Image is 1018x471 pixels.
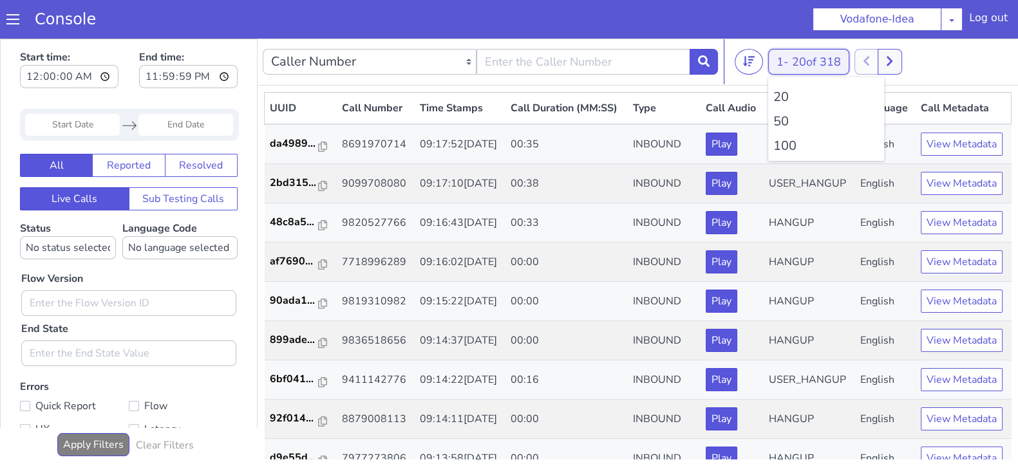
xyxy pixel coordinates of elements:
[270,333,332,348] a: 6bf041...
[415,125,506,165] td: 09:17:10[DATE]
[505,54,628,86] th: Call Duration (MM:SS)
[628,165,701,204] td: INBOUND
[628,125,701,165] td: INBOUND
[337,282,415,322] td: 9836518656
[921,408,1003,431] button: View Metadata
[270,136,332,152] a: 2bd315...
[415,165,506,204] td: 09:16:43[DATE]
[129,358,238,376] label: Flow
[706,329,737,353] button: Play
[921,251,1003,274] button: View Metadata
[57,394,129,418] button: Apply Filters
[21,282,68,298] label: End State
[773,49,879,68] li: 20
[270,176,332,191] a: 48c8a5...
[20,183,116,221] label: Status
[921,290,1003,313] button: View Metadata
[337,54,415,86] th: Call Number
[706,94,737,117] button: Play
[706,408,737,431] button: Play
[628,204,701,243] td: INBOUND
[505,282,628,322] td: 00:00
[20,358,129,376] label: Quick Report
[505,400,628,439] td: 00:00
[129,382,238,400] label: Latency
[764,361,855,400] td: HANGUP
[337,204,415,243] td: 7718996289
[706,133,737,156] button: Play
[270,411,319,427] p: d9e55d...
[855,400,916,439] td: English
[855,165,916,204] td: English
[20,198,116,221] select: Status
[337,125,415,165] td: 9099708080
[21,252,236,277] input: Enter the Flow Version ID
[628,54,701,86] th: Type
[706,172,737,196] button: Play
[764,54,855,86] th: Status
[505,243,628,282] td: 00:00
[270,97,332,113] a: da4989...
[921,329,1003,353] button: View Metadata
[706,251,737,274] button: Play
[122,183,238,221] label: Language Code
[92,115,165,138] button: Reported
[270,215,332,230] a: af7690...
[921,133,1003,156] button: View Metadata
[855,243,916,282] td: English
[764,400,855,439] td: HANGUP
[764,125,855,165] td: USER_HANGUP
[139,7,238,53] label: End time:
[768,10,849,36] button: 1- 20of 318
[855,125,916,165] td: English
[855,204,916,243] td: English
[270,333,319,348] p: 6bf041...
[415,54,506,86] th: Time Stamps
[337,400,415,439] td: 7977273806
[628,361,701,400] td: INBOUND
[20,115,93,138] button: All
[20,7,118,53] label: Start time:
[20,149,129,172] button: Live Calls
[337,243,415,282] td: 9819310982
[415,86,506,125] td: 09:17:52[DATE]
[764,282,855,322] td: HANGUP
[855,86,916,125] td: English
[792,15,841,31] span: 20 of 318
[921,172,1003,196] button: View Metadata
[628,243,701,282] td: INBOUND
[706,212,737,235] button: Play
[25,75,120,97] input: Start Date
[270,411,332,427] a: d9e55d...
[270,254,319,270] p: 90ada1...
[916,54,1012,86] th: Call Metadata
[337,86,415,125] td: 8691970714
[628,282,701,322] td: INBOUND
[628,400,701,439] td: INBOUND
[270,136,319,152] p: 2bd315...
[270,293,319,309] p: 899ade...
[415,361,506,400] td: 09:14:11[DATE]
[505,125,628,165] td: 00:38
[270,176,319,191] p: 48c8a5...
[764,243,855,282] td: HANGUP
[855,54,916,86] th: Language
[855,282,916,322] td: English
[855,361,916,400] td: English
[20,26,118,50] input: Start time:
[337,322,415,361] td: 9411142776
[628,322,701,361] td: INBOUND
[764,165,855,204] td: HANGUP
[21,232,83,248] label: Flow Version
[813,8,941,31] button: Vodafone-Idea
[270,215,319,230] p: af7690...
[139,26,238,50] input: End time:
[270,293,332,309] a: 899ade...
[138,75,233,97] input: End Date
[265,54,337,86] th: UUID
[129,149,238,172] button: Sub Testing Calls
[505,361,628,400] td: 00:00
[20,382,129,400] label: UX
[19,10,111,28] a: Console
[773,98,879,117] li: 100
